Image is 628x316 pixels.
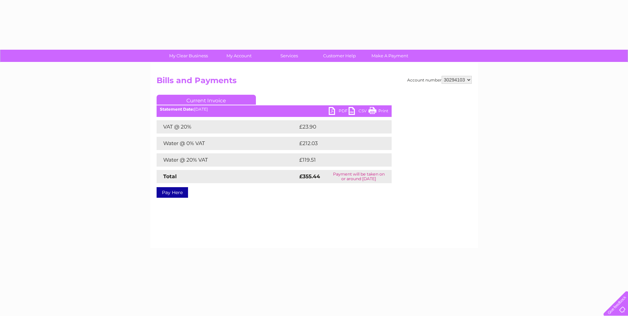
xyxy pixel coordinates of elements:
[161,50,216,62] a: My Clear Business
[407,76,472,84] div: Account number
[157,120,298,133] td: VAT @ 20%
[349,107,368,117] a: CSV
[157,107,392,112] div: [DATE]
[163,173,177,180] strong: Total
[368,107,388,117] a: Print
[157,76,472,88] h2: Bills and Payments
[326,170,391,183] td: Payment will be taken on or around [DATE]
[299,173,320,180] strong: £355.44
[157,137,298,150] td: Water @ 0% VAT
[157,187,188,198] a: Pay Here
[298,153,378,167] td: £119.51
[298,120,378,133] td: £23.90
[157,153,298,167] td: Water @ 20% VAT
[262,50,316,62] a: Services
[362,50,417,62] a: Make A Payment
[329,107,349,117] a: PDF
[298,137,379,150] td: £212.03
[160,107,194,112] b: Statement Date:
[312,50,367,62] a: Customer Help
[157,95,256,105] a: Current Invoice
[212,50,266,62] a: My Account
